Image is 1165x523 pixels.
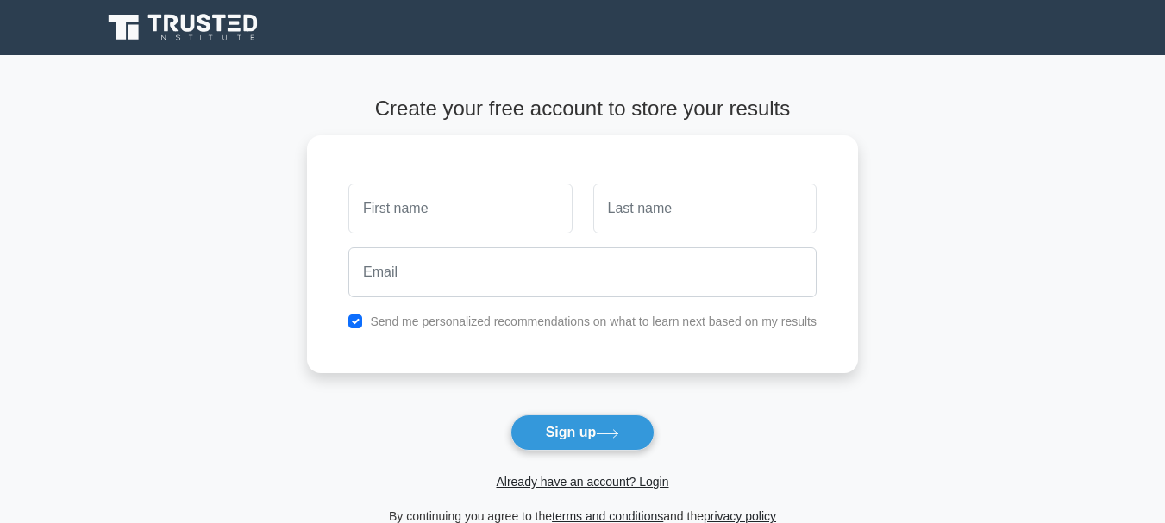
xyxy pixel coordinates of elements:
button: Sign up [510,414,655,451]
a: Already have an account? Login [496,475,668,489]
a: privacy policy [704,509,776,523]
input: First name [348,184,572,233]
input: Email [348,247,817,297]
input: Last name [593,184,817,233]
a: terms and conditions [552,509,663,523]
h4: Create your free account to store your results [307,97,858,121]
label: Send me personalized recommendations on what to learn next based on my results [370,314,817,328]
